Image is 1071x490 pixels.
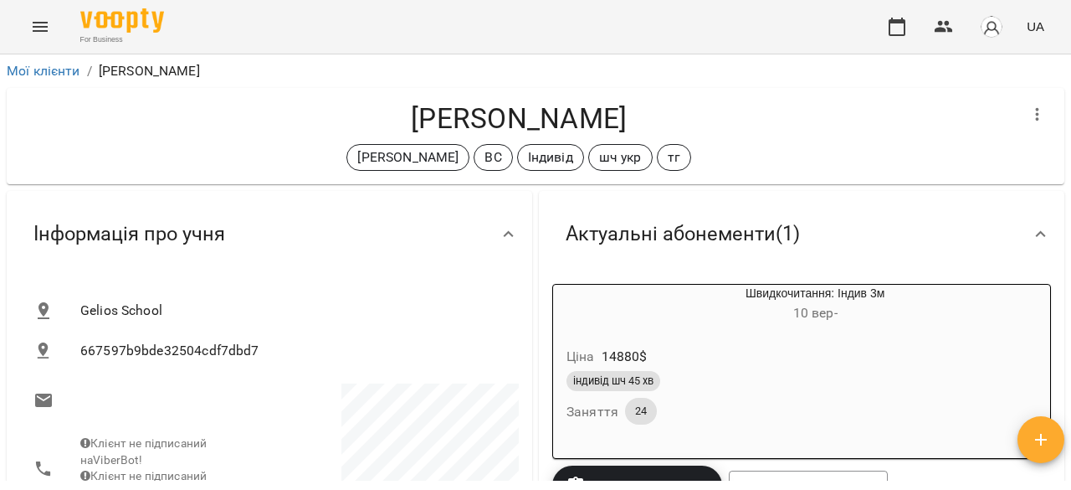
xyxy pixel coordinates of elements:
[668,147,680,168] p: тг
[20,7,60,47] button: Menu
[566,400,618,424] h6: Заняття
[7,63,80,79] a: Мої клієнти
[33,221,225,247] span: Інформація про учня
[588,144,653,171] div: шч укр
[80,301,505,321] span: Gelios School
[566,374,660,389] span: індивід шч 45 хв
[80,34,164,45] span: For Business
[980,15,1003,39] img: avatar_s.png
[633,285,997,325] div: Швидкочитання: Індив 3м
[602,347,648,367] p: 14880 $
[7,61,1064,81] nav: breadcrumb
[80,436,207,467] span: Клієнт не підписаний на ViberBot!
[553,285,633,325] div: Швидкочитання: Індив 3м
[1027,18,1044,35] span: UA
[1020,11,1051,42] button: UA
[99,61,200,81] p: [PERSON_NAME]
[553,285,997,445] button: Швидкочитання: Індив 3м10 вер- Ціна14880$індивід шч 45 хвЗаняття24
[793,305,838,321] span: 10 вер -
[87,61,92,81] li: /
[625,404,657,419] span: 24
[474,144,512,171] div: ВС
[599,147,642,168] p: шч укр
[566,221,800,247] span: Актуальні абонементи ( 1 )
[7,191,532,277] div: Інформація про учня
[20,101,1017,136] h4: [PERSON_NAME]
[539,191,1064,277] div: Актуальні абонементи(1)
[657,144,691,171] div: тг
[484,147,501,168] p: ВС
[517,144,584,171] div: Індивід
[528,147,573,168] p: Індивід
[346,144,469,171] div: [PERSON_NAME]
[80,341,505,361] span: 667597b9bde32504cdf7dbd7
[357,147,459,168] p: [PERSON_NAME]
[80,8,164,33] img: Voopty Logo
[566,345,595,369] h6: Ціна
